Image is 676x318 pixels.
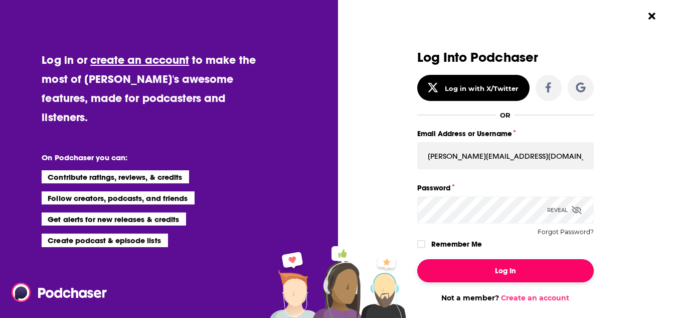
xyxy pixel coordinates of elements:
div: Reveal [547,196,582,224]
a: create an account [90,53,189,67]
input: Email Address or Username [417,142,594,169]
li: Follow creators, podcasts, and friends [42,191,195,204]
label: Email Address or Username [417,127,594,140]
div: Not a member? [417,293,594,302]
label: Password [417,181,594,194]
div: OR [500,111,511,119]
button: Log In [417,259,594,282]
div: Log in with X/Twitter [445,84,519,92]
button: Close Button [642,7,661,26]
img: Podchaser - Follow, Share and Rate Podcasts [12,283,108,302]
li: Contribute ratings, reviews, & credits [42,170,189,183]
li: Create podcast & episode lists [42,234,167,247]
label: Remember Me [431,238,482,251]
a: Create an account [501,293,569,302]
button: Forgot Password? [538,229,594,236]
a: Podchaser - Follow, Share and Rate Podcasts [12,283,100,302]
h3: Log Into Podchaser [417,50,594,65]
li: On Podchaser you can: [42,153,242,162]
button: Log in with X/Twitter [417,75,530,101]
li: Get alerts for new releases & credits [42,213,186,226]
